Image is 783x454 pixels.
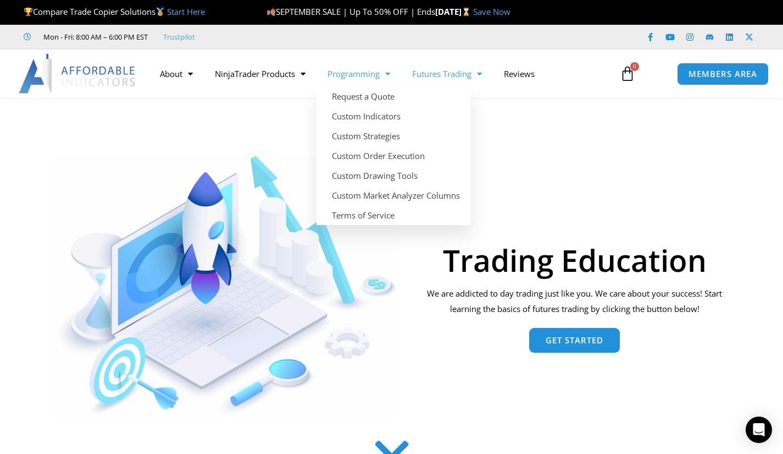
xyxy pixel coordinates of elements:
img: 🍂 [267,8,275,16]
a: Custom Drawing Tools [316,166,471,185]
img: LogoAI | Affordable Indicators – NinjaTrader [19,54,137,94]
h1: Trading Education [420,245,729,275]
span: Compare Trade Copier Solutions [24,6,205,17]
a: 0 [603,58,652,90]
a: Start Here [167,6,205,17]
a: Reviews [493,61,546,86]
a: About [149,61,204,86]
a: Request a Quote [316,86,471,106]
a: Custom Market Analyzer Columns [316,185,471,205]
a: Get Started [529,328,620,353]
a: MEMBERS AREA [677,63,769,85]
span: SEPTEMBER SALE | Up To 50% OFF | Ends [266,6,435,17]
div: Open Intercom Messenger [746,417,772,443]
nav: Menu [149,61,611,86]
a: Trustpilot [163,30,195,43]
img: ⌛ [462,8,470,16]
a: Terms of Service [316,205,471,225]
strong: [DATE] [435,6,473,17]
span: Get Started [546,336,603,344]
span: Mon - Fri: 8:00 AM – 6:00 PM EST [41,30,148,43]
a: Programming [316,61,401,86]
a: Futures Trading [401,61,493,86]
p: We are addicted to day trading just like you. We care about your success! Start learning the basi... [420,286,729,317]
img: 🏆 [24,8,32,16]
a: Custom Order Execution [316,146,471,166]
span: 0 [630,62,639,71]
a: NinjaTrader Products [204,61,316,86]
ul: Programming [316,86,471,225]
a: Save Now [473,6,510,17]
a: Custom Indicators [316,106,471,126]
img: AdobeStock 293954085 1 Converted | Affordable Indicators – NinjaTrader [54,156,398,418]
img: 🥇 [156,8,164,16]
span: MEMBERS AREA [688,70,757,78]
a: Custom Strategies [316,126,471,146]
